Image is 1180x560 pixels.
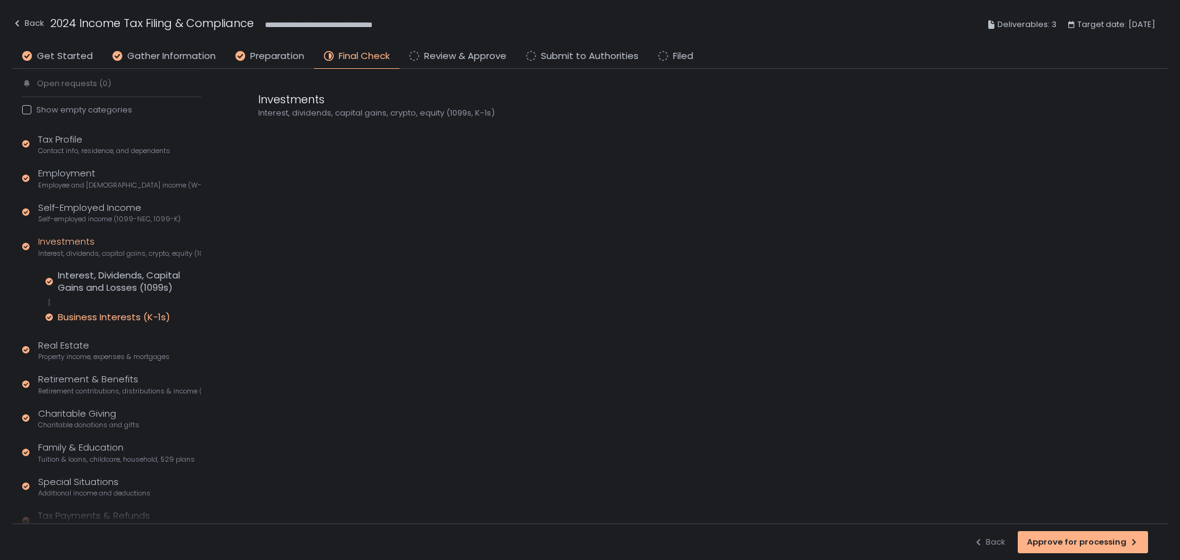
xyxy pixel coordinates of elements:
[58,311,170,323] div: Business Interests (K-1s)
[127,49,216,63] span: Gather Information
[1027,537,1139,548] div: Approve for processing
[50,15,254,31] h1: 2024 Income Tax Filing & Compliance
[38,133,170,156] div: Tax Profile
[424,49,506,63] span: Review & Approve
[38,489,151,498] span: Additional income and deductions
[58,269,201,294] div: Interest, Dividends, Capital Gains and Losses (1099s)
[38,441,195,464] div: Family & Education
[38,181,201,190] span: Employee and [DEMOGRAPHIC_DATA] income (W-2s)
[38,420,140,430] span: Charitable donations and gifts
[38,167,201,190] div: Employment
[38,373,201,396] div: Retirement & Benefits
[38,215,181,224] span: Self-employed income (1099-NEC, 1099-K)
[38,455,195,464] span: Tuition & loans, childcare, household, 529 plans
[997,17,1056,32] span: Deliverables: 3
[250,49,304,63] span: Preparation
[339,49,390,63] span: Final Check
[541,49,639,63] span: Submit to Authorities
[38,201,181,224] div: Self-Employed Income
[974,531,1005,553] button: Back
[673,49,693,63] span: Filed
[974,537,1005,548] div: Back
[12,15,44,35] button: Back
[38,339,170,362] div: Real Estate
[38,407,140,430] div: Charitable Giving
[38,352,170,361] span: Property income, expenses & mortgages
[38,509,165,532] div: Tax Payments & Refunds
[38,475,151,499] div: Special Situations
[37,78,111,89] span: Open requests (0)
[12,16,44,31] div: Back
[258,108,848,119] div: Interest, dividends, capital gains, crypto, equity (1099s, K-1s)
[37,49,93,63] span: Get Started
[1077,17,1155,32] span: Target date: [DATE]
[38,146,170,156] span: Contact info, residence, and dependents
[258,91,848,108] div: Investments
[1018,531,1148,553] button: Approve for processing
[38,249,201,258] span: Interest, dividends, capital gains, crypto, equity (1099s, K-1s)
[38,235,201,258] div: Investments
[38,523,165,532] span: Estimated payments and banking info
[38,387,201,396] span: Retirement contributions, distributions & income (1099-R, 5498)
